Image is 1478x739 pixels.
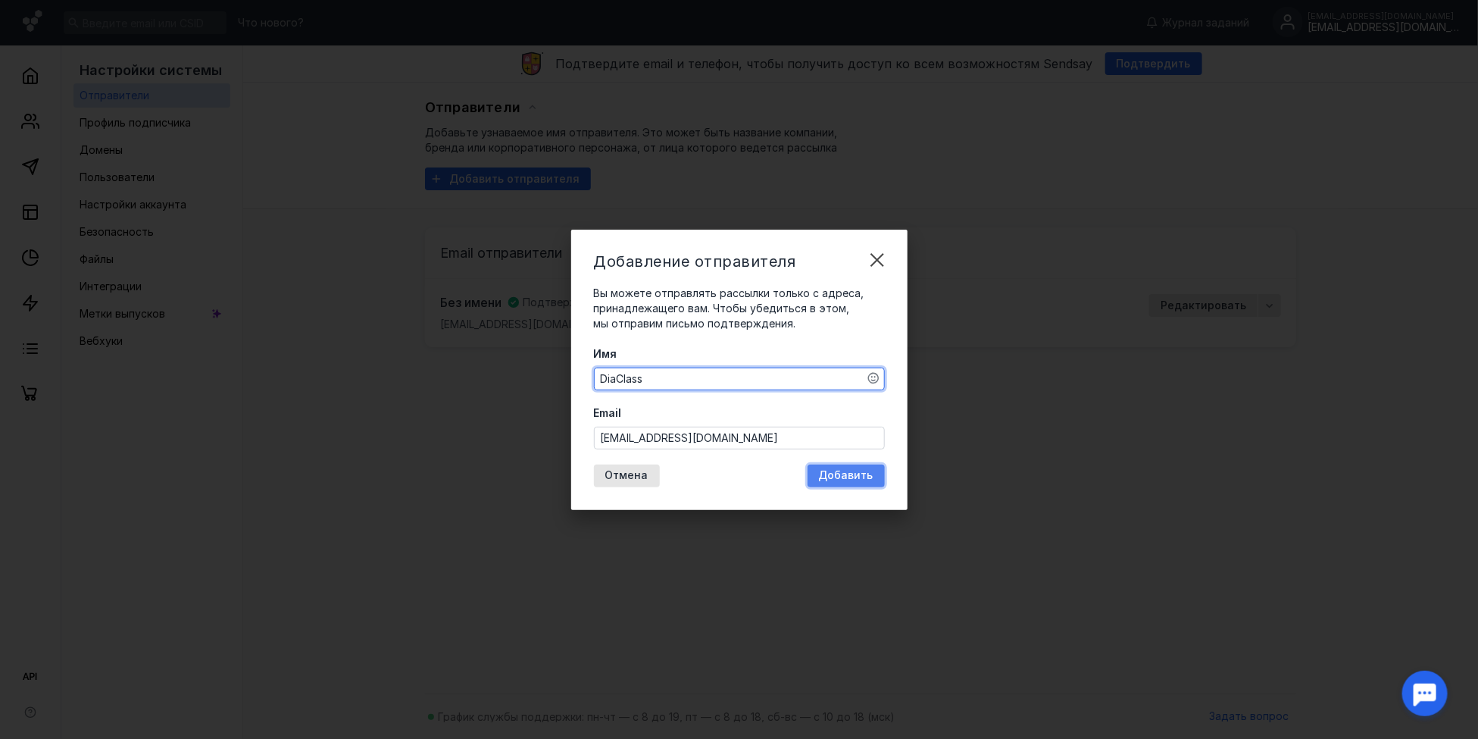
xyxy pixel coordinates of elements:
[605,469,648,482] span: Отмена
[594,465,660,487] button: Отмена
[819,469,873,482] span: Добавить
[594,346,617,362] span: Имя
[594,406,622,421] span: Email
[808,465,885,487] button: Добавить
[594,287,864,330] span: Вы можете отправлять рассылки только с адреса, принадлежащего вам. Чтобы убедиться в этом, мы отп...
[595,368,884,390] textarea: DiaClass
[594,252,796,271] span: Добавление отправителя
